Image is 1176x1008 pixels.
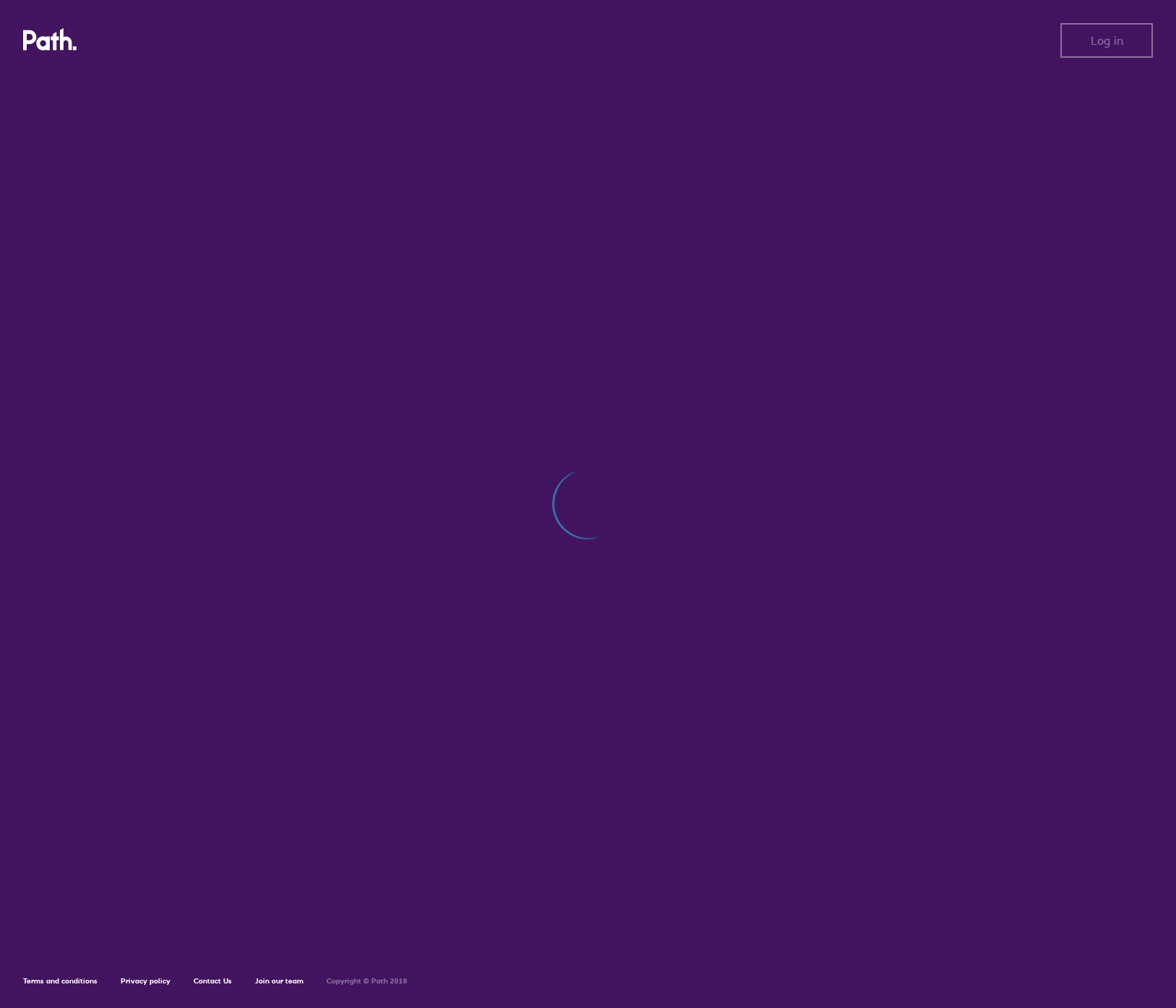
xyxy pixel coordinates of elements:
span: Log in [1091,34,1123,47]
a: Join our team [255,976,303,986]
button: Log in [1060,23,1153,58]
h6: Copyright © Path 2018 [327,977,407,986]
a: Terms and conditions [23,976,98,986]
a: Privacy policy [121,976,170,986]
a: Contact Us [194,976,232,986]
